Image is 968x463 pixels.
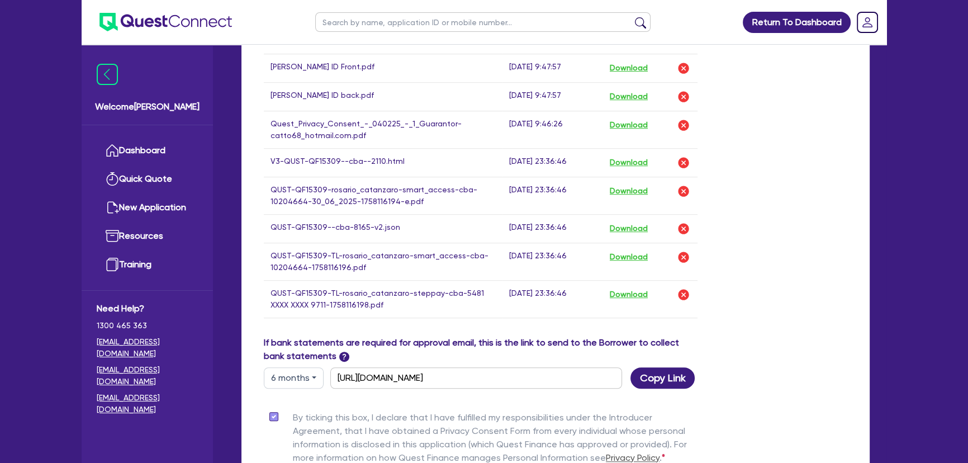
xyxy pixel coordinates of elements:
[97,222,198,251] a: Resources
[502,214,602,243] td: [DATE] 23:36:46
[502,243,602,280] td: [DATE] 23:36:46
[97,136,198,165] a: Dashboard
[609,250,648,264] button: Download
[97,364,198,388] a: [EMAIL_ADDRESS][DOMAIN_NAME]
[106,201,119,214] img: new-application
[97,302,198,315] span: Need Help?
[264,367,324,389] button: Dropdown toggle
[609,221,648,236] button: Download
[743,12,851,33] a: Return To Dashboard
[264,243,502,280] td: QUST-QF15309-TL-rosario_catanzaro-smart_access-cba-10204664-1758116196.pdf
[677,119,690,132] img: delete-icon
[677,156,690,169] img: delete-icon
[677,90,690,103] img: delete-icon
[315,12,651,32] input: Search by name, application ID or mobile number...
[264,111,502,148] td: Quest_Privacy_Consent_-_040225_-_1_Guarantor-catto68_hotmail.com.pdf
[677,251,690,264] img: delete-icon
[106,229,119,243] img: resources
[502,280,602,318] td: [DATE] 23:36:46
[97,320,198,332] span: 1300 465 363
[97,165,198,193] a: Quick Quote
[609,61,648,75] button: Download
[677,185,690,198] img: delete-icon
[853,8,882,37] a: Dropdown toggle
[264,148,502,177] td: V3-QUST-QF15309--cba--2110.html
[609,184,648,199] button: Download
[97,193,198,222] a: New Application
[677,62,690,75] img: delete-icon
[609,155,648,170] button: Download
[95,100,200,114] span: Welcome [PERSON_NAME]
[630,367,695,389] button: Copy Link
[97,64,118,85] img: icon-menu-close
[264,336,697,363] label: If bank statements are required for approval email, this is the link to send to the Borrower to c...
[264,214,502,243] td: QUST-QF15309--cba-8165-v2.json
[264,82,502,111] td: [PERSON_NAME] ID back.pdf
[264,280,502,318] td: QUST-QF15309-TL-rosario_catanzaro-steppay-cba-5481 XXXX XXXX 9711-1758116198.pdf
[609,287,648,302] button: Download
[97,392,198,415] a: [EMAIL_ADDRESS][DOMAIN_NAME]
[99,13,232,31] img: quest-connect-logo-blue
[609,89,648,104] button: Download
[502,148,602,177] td: [DATE] 23:36:46
[606,452,659,463] a: Privacy Policy
[97,336,198,360] a: [EMAIL_ADDRESS][DOMAIN_NAME]
[502,54,602,82] td: [DATE] 9:47:57
[264,177,502,214] td: QUST-QF15309-rosario_catanzaro-smart_access-cba-10204664-30_06_2025-1758116194-e.pdf
[97,251,198,279] a: Training
[677,222,690,235] img: delete-icon
[339,352,349,362] span: ?
[502,111,602,148] td: [DATE] 9:46:26
[502,82,602,111] td: [DATE] 9:47:57
[677,288,690,301] img: delete-icon
[264,54,502,82] td: [PERSON_NAME] ID Front.pdf
[502,177,602,214] td: [DATE] 23:36:46
[106,172,119,186] img: quick-quote
[609,118,648,133] button: Download
[106,258,119,271] img: training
